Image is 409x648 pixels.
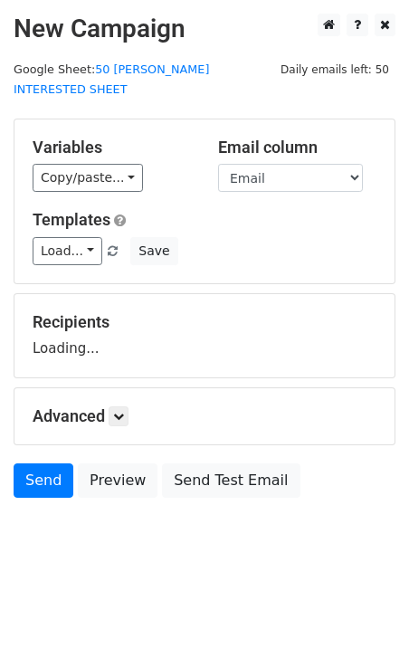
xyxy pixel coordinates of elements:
h5: Advanced [33,406,376,426]
h5: Variables [33,138,191,157]
h2: New Campaign [14,14,395,44]
a: Send Test Email [162,463,300,498]
small: Google Sheet: [14,62,209,97]
a: Preview [78,463,157,498]
a: Load... [33,237,102,265]
a: Send [14,463,73,498]
span: Daily emails left: 50 [274,60,395,80]
h5: Email column [218,138,376,157]
a: Copy/paste... [33,164,143,192]
button: Save [130,237,177,265]
a: 50 [PERSON_NAME] INTERESTED SHEET [14,62,209,97]
h5: Recipients [33,312,376,332]
a: Templates [33,210,110,229]
div: Loading... [33,312,376,359]
a: Daily emails left: 50 [274,62,395,76]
